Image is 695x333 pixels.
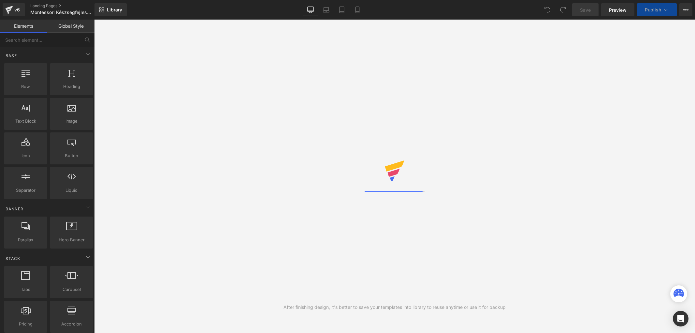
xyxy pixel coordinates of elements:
[673,311,688,326] div: Open Intercom Messenger
[5,206,24,212] span: Banner
[13,6,21,14] div: v6
[107,7,122,13] span: Library
[679,3,692,16] button: More
[6,236,45,243] span: Parallax
[52,236,91,243] span: Hero Banner
[303,3,318,16] a: Desktop
[52,83,91,90] span: Heading
[6,118,45,125] span: Text Block
[601,3,634,16] a: Preview
[94,3,127,16] a: New Library
[30,10,93,15] span: Montessori Készségfejlesztő Játékok
[5,255,21,262] span: Stack
[334,3,350,16] a: Tablet
[30,3,105,8] a: Landing Pages
[541,3,554,16] button: Undo
[52,152,91,159] span: Button
[580,7,591,13] span: Save
[5,53,18,59] span: Base
[609,7,627,13] span: Preview
[52,321,91,327] span: Accordion
[557,3,570,16] button: Redo
[47,20,94,33] a: Global Style
[6,321,45,327] span: Pricing
[350,3,365,16] a: Mobile
[283,304,506,311] div: After finishing design, it's better to save your templates into library to reuse anytime or use i...
[52,118,91,125] span: Image
[637,3,677,16] button: Publish
[318,3,334,16] a: Laptop
[52,286,91,293] span: Carousel
[52,187,91,194] span: Liquid
[6,187,45,194] span: Separator
[645,7,661,12] span: Publish
[6,152,45,159] span: Icon
[6,286,45,293] span: Tabs
[3,3,25,16] a: v6
[6,83,45,90] span: Row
